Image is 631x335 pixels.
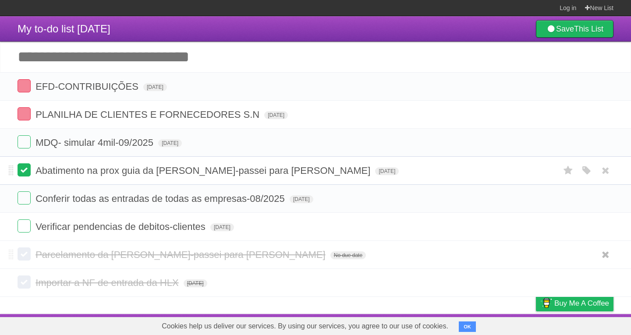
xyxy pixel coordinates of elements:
[459,321,476,332] button: OK
[35,193,287,204] span: Conferir todas as entradas de todas as empresas-08/2025
[35,221,208,232] span: Verificar pendencias de debitos-clientes
[18,219,31,233] label: Done
[35,137,156,148] span: MDQ- simular 4mil-09/2025
[35,165,372,176] span: Abatimento na prox guia da [PERSON_NAME]-passei para [PERSON_NAME]
[536,295,613,311] a: Buy me a coffee
[264,111,288,119] span: [DATE]
[330,251,366,259] span: No due date
[35,277,181,288] span: Importar a NF de entrada da HLX
[558,316,613,333] a: Suggest a feature
[18,107,31,120] label: Done
[574,25,603,33] b: This List
[35,81,141,92] span: EFD-CONTRIBUIÇÕES
[158,139,182,147] span: [DATE]
[18,247,31,261] label: Done
[554,296,609,311] span: Buy me a coffee
[560,163,577,178] label: Star task
[18,191,31,205] label: Done
[210,223,234,231] span: [DATE]
[184,279,207,287] span: [DATE]
[18,275,31,289] label: Done
[540,296,552,310] img: Buy me a coffee
[290,195,313,203] span: [DATE]
[419,316,438,333] a: About
[536,20,613,38] a: SaveThis List
[35,109,262,120] span: PLANILHA DE CLIENTES E FORNECEDORES S.N
[35,249,327,260] span: Parcelamento da [PERSON_NAME]-passei para [PERSON_NAME]
[18,163,31,176] label: Done
[18,23,110,35] span: My to-do list [DATE]
[375,167,399,175] span: [DATE]
[18,79,31,92] label: Done
[448,316,484,333] a: Developers
[525,316,547,333] a: Privacy
[143,83,167,91] span: [DATE]
[153,317,457,335] span: Cookies help us deliver our services. By using our services, you agree to our use of cookies.
[18,135,31,148] label: Done
[495,316,514,333] a: Terms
